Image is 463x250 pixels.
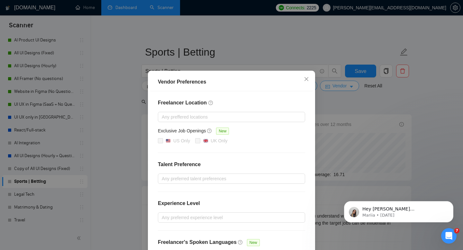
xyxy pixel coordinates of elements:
[211,137,227,144] div: UK Only
[28,19,108,113] span: Hey [PERSON_NAME][EMAIL_ADDRESS][DOMAIN_NAME], Looks like your Upwork agency Codebuddy Pvt. Ltd. ...
[247,239,260,246] span: New
[207,128,212,133] span: question-circle
[238,240,243,245] span: question-circle
[454,228,459,233] span: 7
[158,127,206,134] h5: Exclusive Job Openings
[158,200,200,207] h4: Experience Level
[208,100,213,105] span: question-circle
[28,25,111,31] p: Message from Mariia, sent 3d ago
[334,188,463,233] iframe: Intercom notifications message
[158,161,305,168] h4: Talent Preference
[304,76,309,82] span: close
[173,137,190,144] div: US Only
[298,71,315,88] button: Close
[158,99,305,107] h4: Freelancer Location
[441,228,457,244] iframe: Intercom live chat
[204,138,208,143] img: 🇬🇧
[158,78,305,86] div: Vendor Preferences
[216,128,229,135] span: New
[158,238,237,246] h4: Freelancer's Spoken Languages
[166,138,170,143] img: 🇺🇸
